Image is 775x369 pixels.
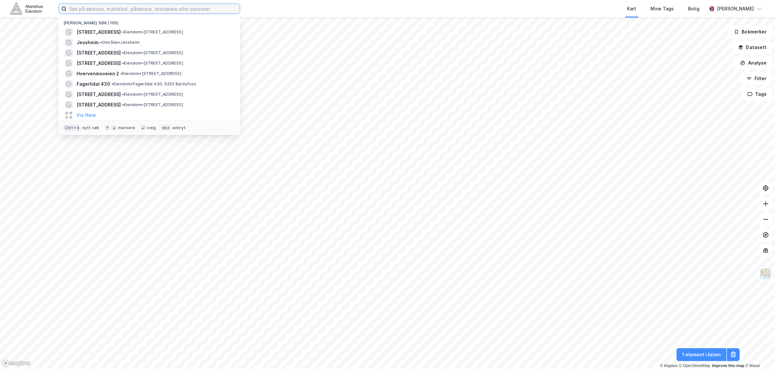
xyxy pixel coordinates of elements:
span: [STREET_ADDRESS] [77,49,121,57]
span: • [122,50,124,55]
a: Mapbox [660,363,678,368]
div: avbryt [172,125,186,130]
span: • [122,92,124,97]
div: nytt søk [82,125,100,130]
span: [STREET_ADDRESS] [77,91,121,98]
span: Eiendom • [STREET_ADDRESS] [122,61,183,66]
div: Kontrollprogram for chat [743,338,775,369]
span: Eiendom • Fagerlidal 430, 9325 Bardufoss [112,81,197,87]
button: Datasett [733,41,772,54]
div: Bolig [688,5,700,13]
div: Mine Tags [651,5,674,13]
span: Jessheim [77,39,99,46]
div: [PERSON_NAME] søk (100) [58,15,240,27]
img: Z [760,268,772,280]
span: Eiendom • [STREET_ADDRESS] [122,30,183,35]
a: Mapbox homepage [2,360,31,367]
a: OpenStreetMap [679,363,711,368]
div: Ctrl + k [64,125,81,131]
span: [STREET_ADDRESS] [77,59,121,67]
span: Eiendom • [STREET_ADDRESS] [122,50,183,55]
span: • [120,71,122,76]
button: Analyse [735,56,772,69]
span: • [100,40,102,45]
span: • [122,30,124,34]
span: [STREET_ADDRESS] [77,101,121,109]
div: [PERSON_NAME] [717,5,754,13]
img: akershus-eiendom-logo.9091f326c980b4bce74ccdd9f866810c.svg [10,3,43,14]
button: Filter [741,72,772,85]
button: Bokmerker [729,25,772,38]
span: • [122,61,124,66]
span: • [112,81,114,86]
a: Improve this map [712,363,744,368]
span: Eiendom • [STREET_ADDRESS] [122,102,183,107]
span: Fagerlidal 430 [77,80,110,88]
span: [STREET_ADDRESS] [77,28,121,36]
div: markere [118,125,135,130]
span: Område • Jessheim [100,40,140,45]
button: Vis flere [77,111,96,119]
button: Tags [742,88,772,101]
iframe: Chat Widget [743,338,775,369]
span: Hvervenmoveien 2 [77,70,119,78]
div: Kart [627,5,636,13]
span: Eiendom • [STREET_ADDRESS] [120,71,181,76]
button: 1 element i listen [677,348,727,361]
span: Eiendom • [STREET_ADDRESS] [122,92,183,97]
input: Søk på adresse, matrikkel, gårdeiere, leietakere eller personer [67,4,240,14]
div: esc [161,125,171,131]
div: velg [147,125,156,130]
span: • [122,102,124,107]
